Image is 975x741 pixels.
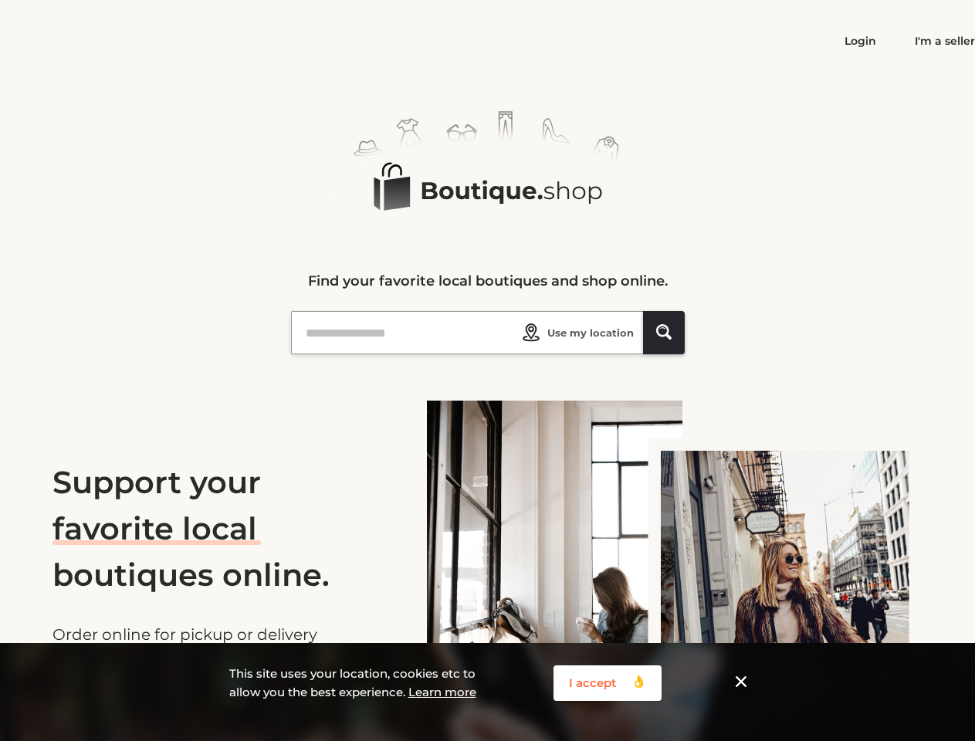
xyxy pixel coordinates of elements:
[547,325,634,340] span: Use my location
[52,463,330,594] span: Support your favorite local boutiques online.
[291,269,685,293] p: Find your favorite local boutiques and shop online.
[52,625,427,662] span: Order online for pickup or delivery from your favorite local shops!
[229,665,507,702] p: This site uses your location, cookies etc to allow you the best experience.
[408,685,476,699] a: Learn more
[554,665,662,701] button: I accept 👌
[845,34,876,48] a: Login
[631,674,646,689] tspan: 👌
[915,34,975,48] a: I'm a seller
